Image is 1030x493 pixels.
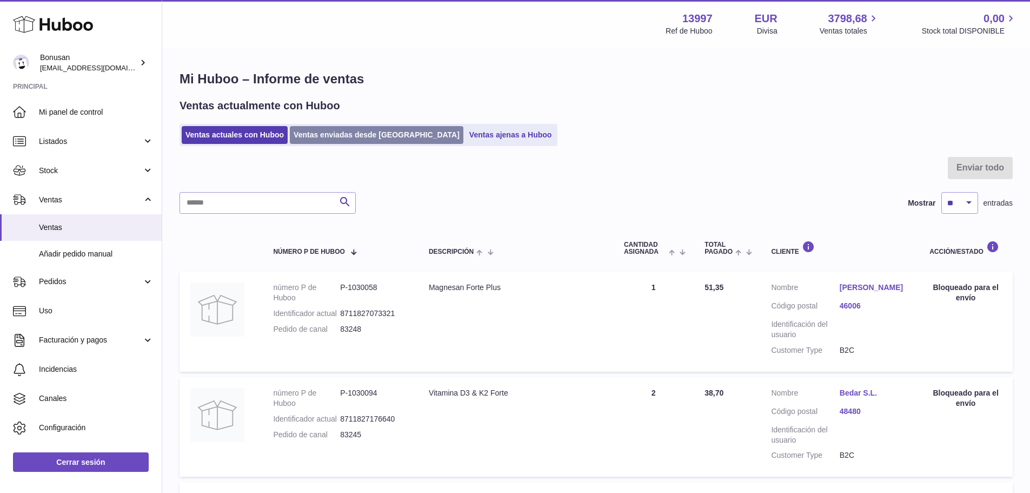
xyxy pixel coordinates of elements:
[705,283,723,292] span: 51,35
[429,388,602,398] div: Vitamina D3 & K2 Forte
[929,388,1002,409] div: Bloqueado para el envío
[39,107,154,117] span: Mi panel de control
[771,241,908,255] div: Cliente
[40,52,137,73] div: Bonusan
[39,222,154,233] span: Ventas
[340,414,407,424] dd: 8711827176640
[682,11,713,26] strong: 13997
[340,282,407,303] dd: P-1030058
[429,282,602,293] div: Magnesan Forte Plus
[771,450,839,461] dt: Customer Type
[190,388,244,442] img: no-photo.jpg
[39,249,154,259] span: Añadir pedido manual
[771,345,839,356] dt: Customer Type
[39,335,142,345] span: Facturación y pagos
[771,406,839,419] dt: Código postal
[13,452,149,472] a: Cerrar sesión
[820,11,880,36] a: 3798,68 Ventas totales
[39,306,154,316] span: Uso
[771,388,839,401] dt: Nombre
[984,11,1005,26] span: 0,00
[13,55,29,71] img: internalAdmin-13997@internal.huboo.com
[666,26,712,36] div: Ref de Huboo
[613,272,694,371] td: 1
[771,319,839,340] dt: Identificación del usuario
[273,308,340,319] dt: Identificador actual
[929,282,1002,303] div: Bloqueado para el envío
[840,282,908,293] a: [PERSON_NAME]
[273,414,340,424] dt: Identificador actual
[273,324,340,334] dt: Pedido de canal
[180,70,1013,88] h1: Mi Huboo – Informe de ventas
[840,345,908,356] dd: B2C
[820,26,880,36] span: Ventas totales
[340,324,407,334] dd: 83248
[613,377,694,477] td: 2
[705,241,733,255] span: Total pagado
[340,388,407,409] dd: P-1030094
[828,11,867,26] span: 3798,68
[273,430,340,440] dt: Pedido de canal
[273,248,344,255] span: número P de Huboo
[182,126,288,144] a: Ventas actuales con Huboo
[466,126,556,144] a: Ventas ajenas a Huboo
[39,364,154,374] span: Incidencias
[705,389,723,397] span: 38,70
[39,277,142,287] span: Pedidos
[922,26,1017,36] span: Stock total DISPONIBLE
[340,308,407,319] dd: 8711827073321
[908,198,935,208] label: Mostrar
[180,98,340,113] h2: Ventas actualmente con Huboo
[39,136,142,147] span: Listados
[984,198,1013,208] span: entradas
[290,126,463,144] a: Ventas enviadas desde [GEOGRAPHIC_DATA]
[190,282,244,337] img: no-photo.jpg
[39,166,142,176] span: Stock
[771,425,839,445] dt: Identificación del usuario
[40,63,159,72] span: [EMAIL_ADDRESS][DOMAIN_NAME]
[840,406,908,417] a: 48480
[771,301,839,314] dt: Código postal
[39,423,154,433] span: Configuración
[273,388,340,409] dt: número P de Huboo
[755,11,778,26] strong: EUR
[39,393,154,404] span: Canales
[340,430,407,440] dd: 83245
[771,282,839,295] dt: Nombre
[757,26,778,36] div: Divisa
[624,241,666,255] span: Cantidad ASIGNADA
[840,388,908,398] a: Bedar S.L.
[39,195,142,205] span: Ventas
[840,450,908,461] dd: B2C
[922,11,1017,36] a: 0,00 Stock total DISPONIBLE
[840,301,908,311] a: 46006
[273,282,340,303] dt: número P de Huboo
[929,241,1002,255] div: Acción/Estado
[429,248,474,255] span: Descripción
